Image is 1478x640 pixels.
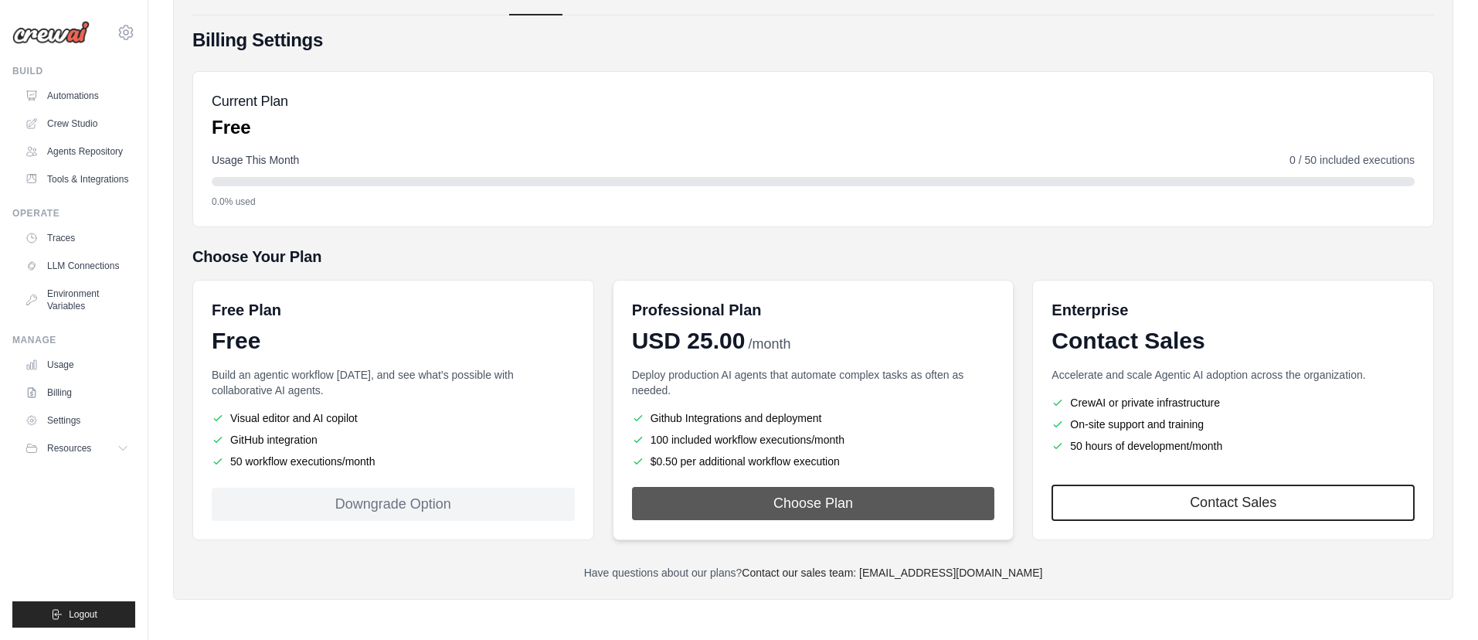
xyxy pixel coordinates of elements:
h4: Billing Settings [192,28,1434,53]
p: Deploy production AI agents that automate complex tasks as often as needed. [632,367,995,398]
a: Contact Sales [1052,485,1415,521]
a: Environment Variables [19,281,135,318]
h6: Professional Plan [632,299,762,321]
a: LLM Connections [19,254,135,278]
a: Billing [19,380,135,405]
button: Choose Plan [632,487,995,520]
a: Usage [19,352,135,377]
li: $0.50 per additional workflow execution [632,454,995,469]
a: Settings [19,408,135,433]
span: Usage This Month [212,152,299,168]
img: Logo [12,21,90,44]
a: Traces [19,226,135,250]
h5: Current Plan [212,90,288,112]
li: Visual editor and AI copilot [212,410,575,426]
div: Contact Sales [1052,327,1415,355]
p: Have questions about our plans? [192,565,1434,580]
a: Tools & Integrations [19,167,135,192]
span: USD 25.00 [632,327,746,355]
a: Agents Repository [19,139,135,164]
span: Logout [69,608,97,621]
a: Automations [19,83,135,108]
li: 100 included workflow executions/month [632,432,995,448]
div: Downgrade Option [212,488,575,521]
button: Resources [19,436,135,461]
span: /month [748,334,790,355]
div: Operate [12,207,135,220]
div: Free [212,327,575,355]
span: Resources [47,442,91,454]
span: 0 / 50 included executions [1289,152,1415,168]
a: Contact our sales team: [EMAIL_ADDRESS][DOMAIN_NAME] [742,567,1042,579]
li: 50 workflow executions/month [212,454,575,469]
h6: Enterprise [1052,299,1415,321]
a: Crew Studio [19,111,135,136]
h6: Free Plan [212,299,281,321]
li: On-site support and training [1052,417,1415,432]
li: CrewAI or private infrastructure [1052,395,1415,410]
p: Build an agentic workflow [DATE], and see what's possible with collaborative AI agents. [212,367,575,398]
li: Github Integrations and deployment [632,410,995,426]
span: 0.0% used [212,196,256,208]
p: Accelerate and scale Agentic AI adoption across the organization. [1052,367,1415,383]
div: Manage [12,334,135,346]
h5: Choose Your Plan [192,246,1434,267]
p: Free [212,115,288,140]
div: Build [12,65,135,77]
button: Logout [12,601,135,628]
li: GitHub integration [212,432,575,448]
li: 50 hours of development/month [1052,438,1415,454]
